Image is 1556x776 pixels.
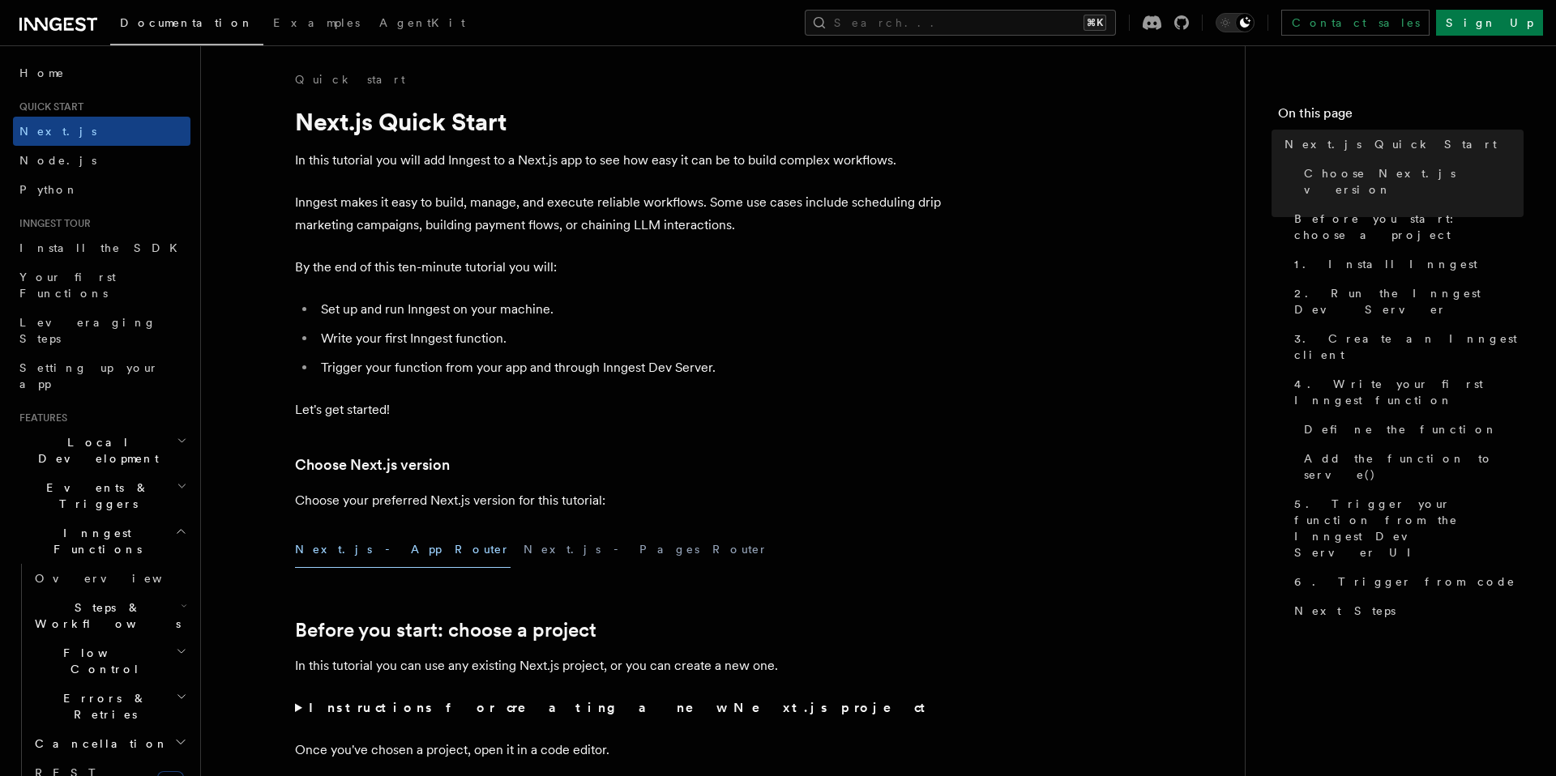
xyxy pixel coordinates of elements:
a: Next.js [13,117,190,146]
span: AgentKit [379,16,465,29]
p: Choose your preferred Next.js version for this tutorial: [295,489,943,512]
a: Before you start: choose a project [1288,204,1524,249]
span: Next.js [19,125,96,138]
p: In this tutorial you can use any existing Next.js project, or you can create a new one. [295,654,943,677]
span: Inngest tour [13,217,91,230]
span: Node.js [19,154,96,167]
p: By the end of this ten-minute tutorial you will: [295,256,943,279]
span: Define the function [1304,421,1498,437]
span: 5. Trigger your function from the Inngest Dev Server UI [1294,496,1524,561]
h1: Next.js Quick Start [295,107,943,136]
span: Choose Next.js version [1304,165,1524,198]
span: Install the SDK [19,241,187,254]
h4: On this page [1278,104,1524,130]
span: Next.js Quick Start [1285,136,1497,152]
button: Steps & Workflows [28,593,190,638]
span: Home [19,65,65,81]
button: Local Development [13,428,190,473]
p: Inngest makes it easy to build, manage, and execute reliable workflows. Some use cases include sc... [295,191,943,237]
p: In this tutorial you will add Inngest to a Next.js app to see how easy it can be to build complex... [295,149,943,172]
a: 4. Write your first Inngest function [1288,369,1524,415]
span: 6. Trigger from code [1294,573,1515,590]
p: Let's get started! [295,399,943,421]
span: Overview [35,572,202,585]
a: 2. Run the Inngest Dev Server [1288,279,1524,324]
a: 1. Install Inngest [1288,249,1524,279]
a: Sign Up [1436,10,1543,36]
span: Next Steps [1294,603,1396,619]
span: Quick start [13,100,83,113]
a: Your first Functions [13,262,190,308]
span: Leveraging Steps [19,316,156,345]
span: Examples [273,16,360,29]
button: Next.js - Pages Router [524,531,768,568]
span: Before you start: choose a project [1294,211,1524,243]
a: Examples [263,5,370,44]
button: Toggle dark mode [1216,13,1255,32]
span: 4. Write your first Inngest function [1294,376,1524,408]
button: Inngest Functions [13,518,190,564]
li: Write your first Inngest function. [316,327,943,350]
a: Next Steps [1288,596,1524,625]
a: Add the function to serve() [1297,444,1524,489]
span: Events & Triggers [13,480,177,512]
strong: Instructions for creating a new Next.js project [309,700,932,715]
a: 5. Trigger your function from the Inngest Dev Server UI [1288,489,1524,567]
a: Quick start [295,71,405,87]
span: 2. Run the Inngest Dev Server [1294,285,1524,318]
a: Define the function [1297,415,1524,444]
a: Home [13,58,190,87]
span: 1. Install Inngest [1294,256,1477,272]
button: Next.js - App Router [295,531,511,568]
a: Overview [28,564,190,593]
span: Errors & Retries [28,690,176,723]
span: Flow Control [28,645,176,677]
a: Choose Next.js version [1297,159,1524,204]
span: Inngest Functions [13,525,175,557]
a: Documentation [110,5,263,45]
span: Python [19,183,79,196]
button: Cancellation [28,729,190,758]
span: Add the function to serve() [1304,450,1524,483]
p: Once you've chosen a project, open it in a code editor. [295,739,943,761]
a: Node.js [13,146,190,175]
span: Steps & Workflows [28,599,181,632]
span: Local Development [13,434,177,467]
a: Python [13,175,190,204]
span: Setting up your app [19,361,159,390]
a: Install the SDK [13,233,190,262]
kbd: ⌘K [1084,15,1106,31]
a: Before you start: choose a project [295,619,596,642]
summary: Instructions for creating a new Next.js project [295,697,943,719]
span: Your first Functions [19,271,116,300]
button: Events & Triggers [13,473,190,518]
li: Trigger your function from your app and through Inngest Dev Server. [316,356,943,379]
span: 3. Create an Inngest client [1294,330,1524,363]
a: Setting up your app [13,353,190,399]
a: AgentKit [370,5,475,44]
a: Choose Next.js version [295,454,450,476]
a: Leveraging Steps [13,308,190,353]
button: Search...⌘K [805,10,1116,36]
button: Flow Control [28,638,190,684]
a: Contact sales [1281,10,1430,36]
button: Errors & Retries [28,684,190,729]
span: Documentation [120,16,254,29]
span: Cancellation [28,735,169,752]
a: Next.js Quick Start [1278,130,1524,159]
a: 3. Create an Inngest client [1288,324,1524,369]
li: Set up and run Inngest on your machine. [316,298,943,321]
a: 6. Trigger from code [1288,567,1524,596]
span: Features [13,411,67,424]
